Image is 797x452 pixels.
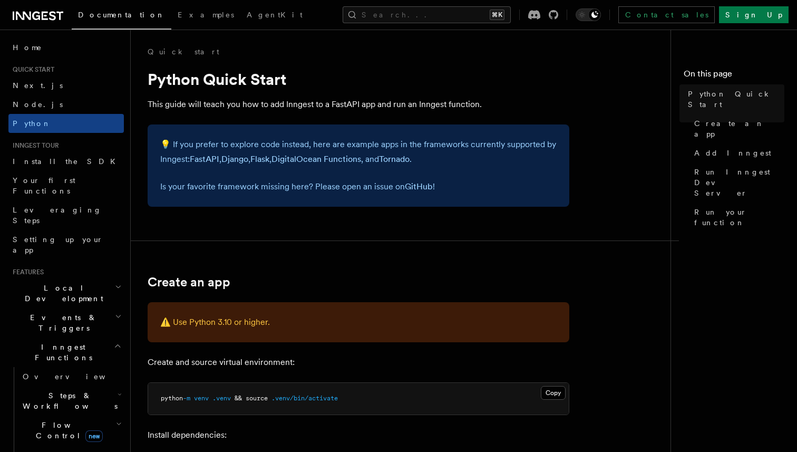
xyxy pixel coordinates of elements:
[161,395,183,402] span: python
[719,6,789,23] a: Sign Up
[194,395,209,402] span: venv
[148,355,569,370] p: Create and source virtual environment:
[148,428,569,443] p: Install dependencies:
[8,268,44,276] span: Features
[694,167,784,198] span: Run Inngest Dev Server
[8,152,124,171] a: Install the SDK
[694,118,784,139] span: Create an app
[148,275,230,290] a: Create an app
[690,114,784,143] a: Create an app
[247,11,303,19] span: AgentKit
[13,81,63,90] span: Next.js
[8,312,115,333] span: Events & Triggers
[8,171,124,200] a: Your first Functions
[183,395,190,402] span: -m
[541,386,566,400] button: Copy
[8,65,54,74] span: Quick start
[18,386,124,416] button: Steps & Workflows
[85,430,103,442] span: new
[8,95,124,114] a: Node.js
[171,3,240,28] a: Examples
[13,157,122,166] span: Install the SDK
[405,181,433,191] a: GitHub
[8,38,124,57] a: Home
[190,154,219,164] a: FastAPI
[18,416,124,445] button: Flow Controlnew
[271,395,338,402] span: .venv/bin/activate
[684,84,784,114] a: Python Quick Start
[23,372,131,381] span: Overview
[13,119,51,128] span: Python
[13,176,75,195] span: Your first Functions
[490,9,504,20] kbd: ⌘K
[8,76,124,95] a: Next.js
[694,207,784,228] span: Run your function
[8,283,115,304] span: Local Development
[160,179,557,194] p: Is your favorite framework missing here? Please open an issue on !
[618,6,715,23] a: Contact sales
[379,154,410,164] a: Tornado
[13,235,103,254] span: Setting up your app
[8,308,124,338] button: Events & Triggers
[13,100,63,109] span: Node.js
[160,315,557,330] p: ⚠️ Use Python 3.10 or higher.
[18,420,116,441] span: Flow Control
[148,97,569,112] p: This guide will teach you how to add Inngest to a FastAPI app and run an Inngest function.
[221,154,248,164] a: Django
[246,395,268,402] span: source
[18,367,124,386] a: Overview
[178,11,234,19] span: Examples
[8,141,59,150] span: Inngest tour
[13,42,42,53] span: Home
[78,11,165,19] span: Documentation
[688,89,784,110] span: Python Quick Start
[250,154,269,164] a: Flask
[690,203,784,232] a: Run your function
[271,154,361,164] a: DigitalOcean Functions
[8,200,124,230] a: Leveraging Steps
[212,395,231,402] span: .venv
[690,162,784,203] a: Run Inngest Dev Server
[72,3,171,30] a: Documentation
[8,278,124,308] button: Local Development
[8,230,124,259] a: Setting up your app
[343,6,511,23] button: Search...⌘K
[13,206,102,225] span: Leveraging Steps
[148,46,219,57] a: Quick start
[684,68,784,84] h4: On this page
[18,390,118,411] span: Steps & Workflows
[160,137,557,167] p: 💡 If you prefer to explore code instead, here are example apps in the frameworks currently suppor...
[235,395,242,402] span: &&
[576,8,601,21] button: Toggle dark mode
[8,338,124,367] button: Inngest Functions
[694,148,771,158] span: Add Inngest
[8,114,124,133] a: Python
[148,70,569,89] h1: Python Quick Start
[8,342,114,363] span: Inngest Functions
[240,3,309,28] a: AgentKit
[690,143,784,162] a: Add Inngest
